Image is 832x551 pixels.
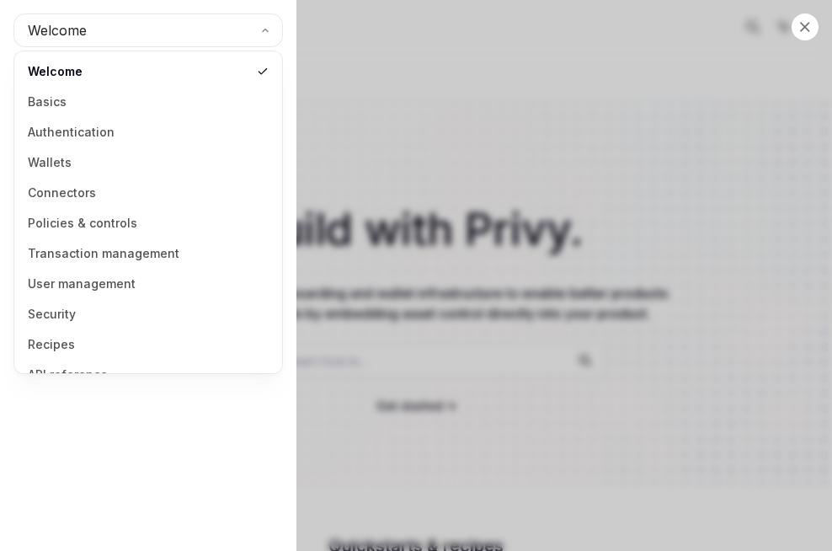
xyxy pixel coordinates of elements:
a: Authentication [19,117,277,147]
a: User management [19,269,277,299]
span: Welcome [28,20,87,40]
a: API reference [19,360,277,390]
a: Connectors [19,178,277,208]
a: Basics [19,87,277,117]
button: Welcome [13,13,283,47]
a: Recipes [19,329,277,360]
a: Policies & controls [19,208,277,238]
a: Welcome [19,56,277,87]
a: Wallets [19,147,277,178]
div: Welcome [13,51,283,374]
a: Security [19,299,277,329]
a: Transaction management [19,238,277,269]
